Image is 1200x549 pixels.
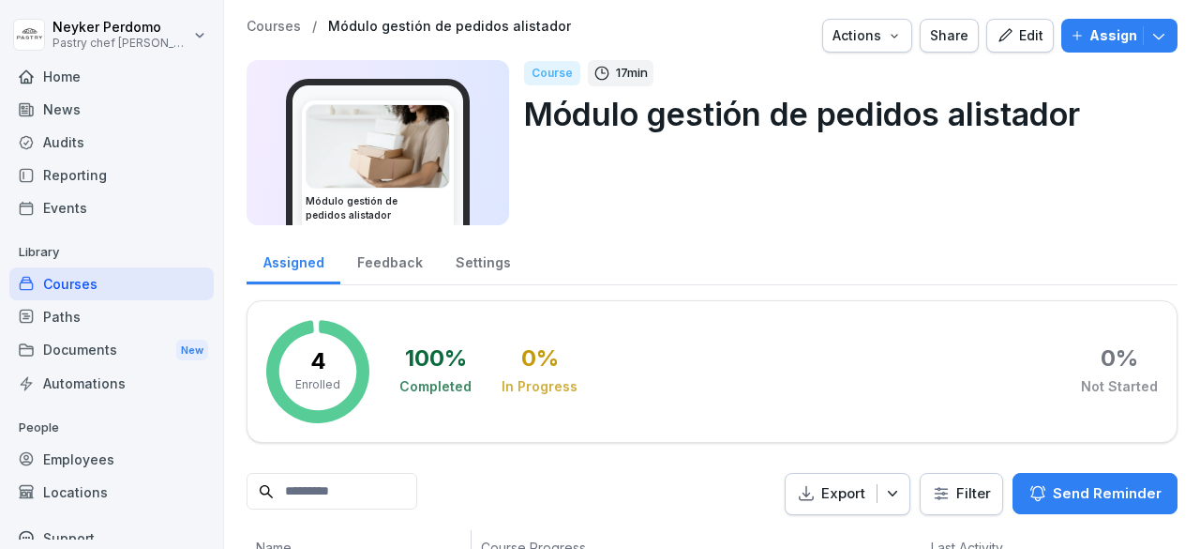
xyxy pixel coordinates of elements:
[176,340,208,361] div: New
[921,474,1002,514] button: Filter
[785,473,910,515] button: Export
[306,194,450,222] h3: Módulo gestión de pedidos alistador
[524,90,1162,138] p: Módulo gestión de pedidos alistador
[932,484,991,503] div: Filter
[310,350,326,373] p: 4
[405,347,467,370] div: 100 %
[997,25,1043,46] div: Edit
[1053,483,1162,504] p: Send Reminder
[986,19,1054,53] button: Edit
[521,347,559,370] div: 0 %
[9,333,214,368] a: DocumentsNew
[9,333,214,368] div: Documents
[930,25,968,46] div: Share
[9,126,214,159] a: Audits
[9,300,214,333] a: Paths
[822,19,912,53] button: Actions
[399,377,472,396] div: Completed
[295,376,340,393] p: Enrolled
[9,93,214,126] a: News
[9,443,214,476] a: Employees
[920,19,979,53] button: Share
[1089,25,1137,46] p: Assign
[307,105,449,188] img: iaen9j96uzhvjmkazu9yscya.png
[439,236,527,284] a: Settings
[524,61,580,85] div: Course
[616,64,648,83] p: 17 min
[312,19,317,35] p: /
[52,37,189,50] p: Pastry chef [PERSON_NAME] y Cocina gourmet
[9,476,214,509] a: Locations
[9,367,214,400] a: Automations
[52,20,189,36] p: Neyker Perdomo
[9,267,214,300] a: Courses
[328,19,571,35] a: Módulo gestión de pedidos alistador
[9,237,214,267] p: Library
[9,159,214,191] a: Reporting
[502,377,577,396] div: In Progress
[1101,347,1138,370] div: 0 %
[247,236,340,284] a: Assigned
[340,236,439,284] a: Feedback
[1012,473,1177,514] button: Send Reminder
[9,413,214,443] p: People
[9,191,214,224] a: Events
[9,60,214,93] a: Home
[247,19,301,35] a: Courses
[1081,377,1158,396] div: Not Started
[832,25,902,46] div: Actions
[1061,19,1177,53] button: Assign
[821,483,865,505] p: Export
